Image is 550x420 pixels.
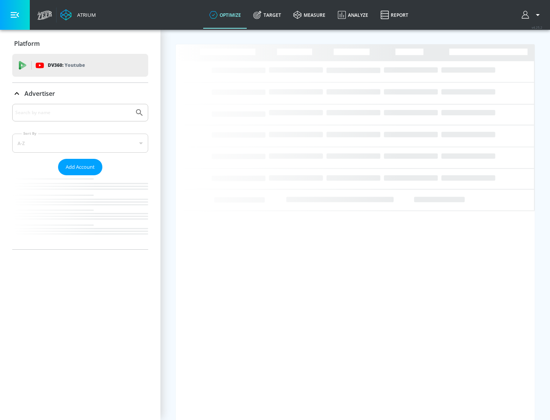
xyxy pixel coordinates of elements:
[203,1,247,29] a: optimize
[374,1,414,29] a: Report
[65,61,85,69] p: Youtube
[48,61,85,69] p: DV360:
[24,89,55,98] p: Advertiser
[12,33,148,54] div: Platform
[58,159,102,175] button: Add Account
[15,108,131,118] input: Search by name
[66,163,95,171] span: Add Account
[332,1,374,29] a: Analyze
[14,39,40,48] p: Platform
[12,134,148,153] div: A-Z
[12,175,148,249] nav: list of Advertiser
[247,1,287,29] a: Target
[22,131,38,136] label: Sort By
[12,54,148,77] div: DV360: Youtube
[74,11,96,18] div: Atrium
[60,9,96,21] a: Atrium
[532,25,542,29] span: v 4.25.2
[12,83,148,104] div: Advertiser
[287,1,332,29] a: measure
[12,104,148,249] div: Advertiser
